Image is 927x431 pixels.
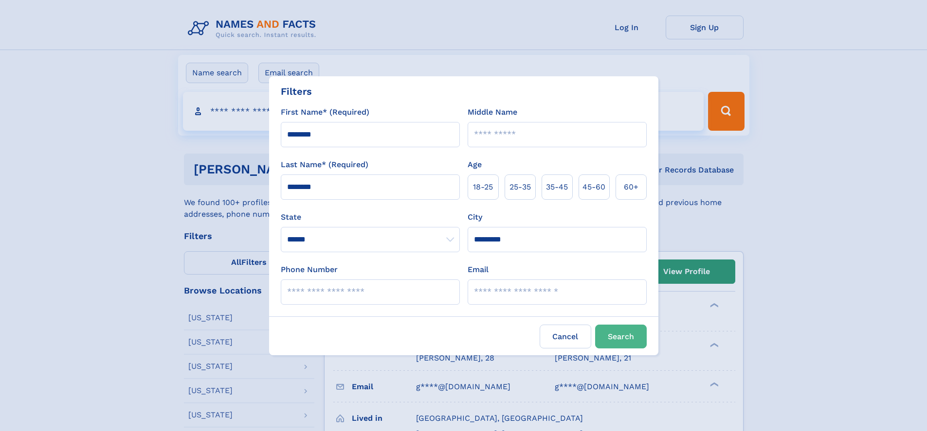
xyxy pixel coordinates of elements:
[509,181,531,193] span: 25‑35
[473,181,493,193] span: 18‑25
[468,211,482,223] label: City
[624,181,638,193] span: 60+
[468,159,482,171] label: Age
[595,325,647,348] button: Search
[582,181,605,193] span: 45‑60
[468,264,489,276] label: Email
[281,159,368,171] label: Last Name* (Required)
[468,106,517,118] label: Middle Name
[281,264,338,276] label: Phone Number
[540,325,591,348] label: Cancel
[546,181,568,193] span: 35‑45
[281,106,369,118] label: First Name* (Required)
[281,84,312,99] div: Filters
[281,211,460,223] label: State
